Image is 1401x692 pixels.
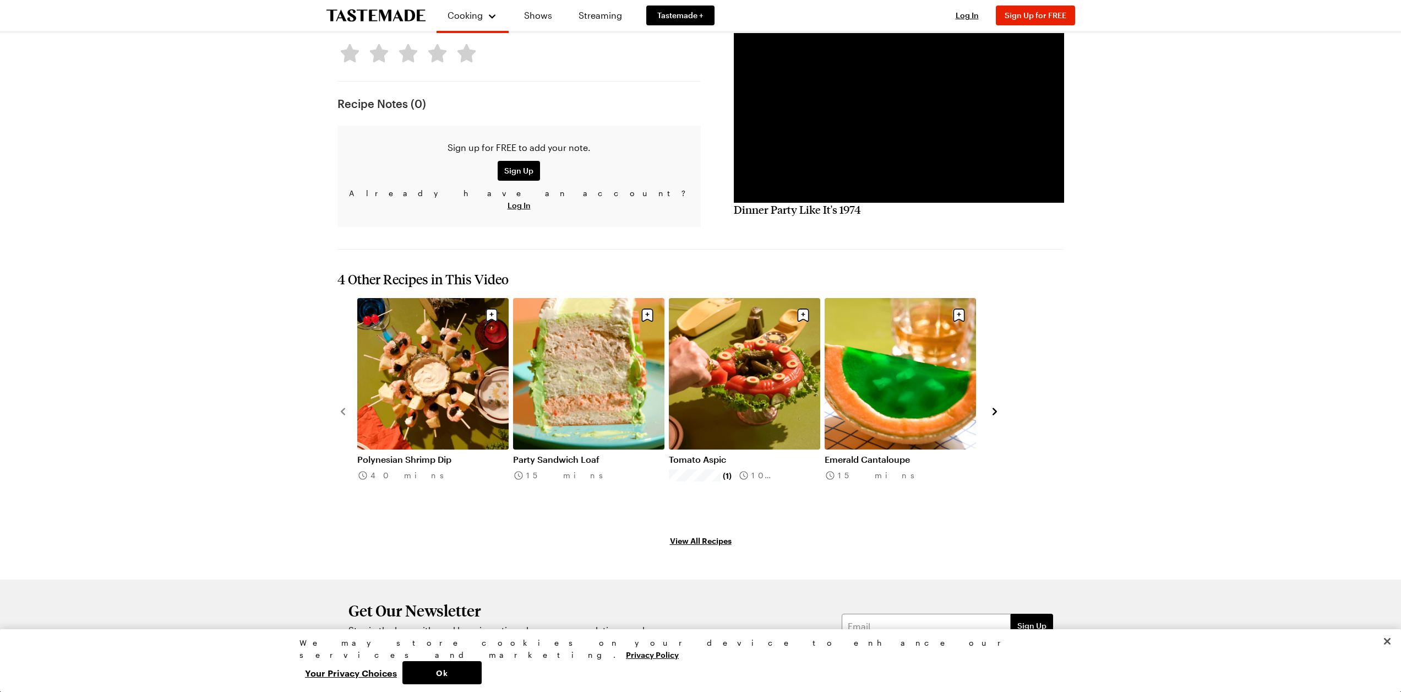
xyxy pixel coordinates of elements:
button: navigate to next item [989,404,1000,418]
p: Already have an account? [346,187,692,212]
div: 4 / 4 [825,298,980,523]
div: We may store cookies on your device to enhance our services and marketing. [299,637,1092,661]
a: Party Sandwich Loaf [513,454,664,465]
a: Tomato Aspic [669,454,820,465]
button: Save recipe [793,305,814,326]
span: Sign Up [1017,620,1046,631]
p: Stay in the loop with weekly recipes, tips, show recommendations, and more from Tastemade. [348,624,651,650]
button: Save recipe [637,305,658,326]
button: Sign Up [1011,614,1053,638]
span: Cooking [448,10,483,20]
span: Sign Up [504,165,533,176]
input: Email [842,614,1011,638]
button: navigate to previous item [337,404,348,418]
button: Log In [508,200,531,211]
h4: Recipe Notes ( 0 ) [337,97,701,110]
a: Emerald Cantaloupe [825,454,976,465]
h2: Dinner Party Like It's 1974 [734,203,1064,216]
div: 3 / 4 [669,298,825,523]
button: Save recipe [481,305,502,326]
button: Your Privacy Choices [299,661,402,684]
div: 1 / 4 [357,298,513,523]
div: Privacy [299,637,1092,684]
a: To Tastemade Home Page [326,9,426,22]
a: Tastemade + [646,6,715,25]
div: 2 / 4 [513,298,669,523]
span: Sign Up for FREE [1005,10,1066,20]
button: Ok [402,661,482,684]
button: Log In [945,10,989,21]
span: Log In [956,10,979,20]
button: Cooking [448,4,498,26]
p: Sign up for FREE to add your note. [346,141,692,154]
h2: 4 Other Recipes in This Video [337,272,1064,287]
button: Sign Up for FREE [996,6,1075,25]
h2: Get Our Newsletter [348,602,651,619]
button: Sign Up [498,161,540,181]
a: View All Recipes [337,534,1064,547]
a: More information about your privacy, opens in a new tab [626,649,679,659]
span: Tastemade + [657,10,704,21]
button: Save recipe [948,305,969,326]
button: Close [1375,629,1399,653]
a: Polynesian Shrimp Dip [357,454,509,465]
